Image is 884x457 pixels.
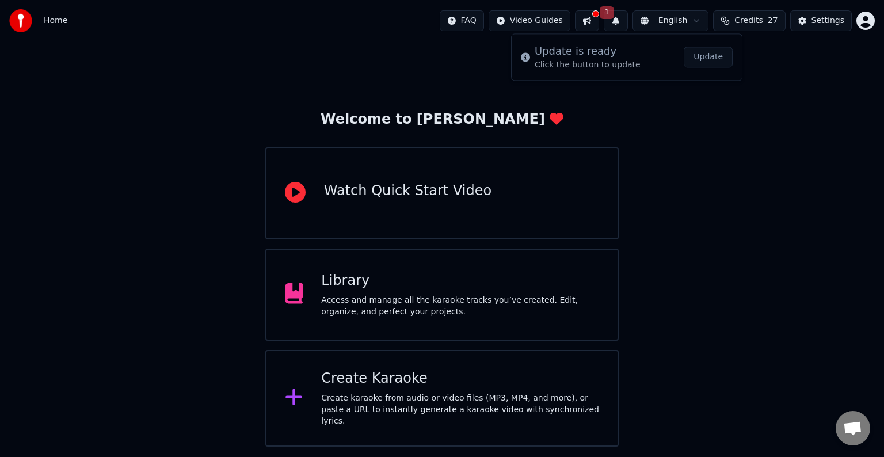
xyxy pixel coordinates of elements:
[713,10,785,31] button: Credits27
[684,47,733,67] button: Update
[535,59,641,71] div: Click the button to update
[734,15,763,26] span: Credits
[790,10,852,31] button: Settings
[321,272,599,290] div: Library
[811,15,844,26] div: Settings
[321,393,599,427] div: Create karaoke from audio or video files (MP3, MP4, and more), or paste a URL to instantly genera...
[535,43,641,59] div: Update is ready
[44,15,67,26] nav: breadcrumb
[836,411,870,445] div: Open chat
[321,370,599,388] div: Create Karaoke
[321,295,599,318] div: Access and manage all the karaoke tracks you’ve created. Edit, organize, and perfect your projects.
[321,111,563,129] div: Welcome to [PERSON_NAME]
[604,10,628,31] button: 1
[440,10,484,31] button: FAQ
[9,9,32,32] img: youka
[489,10,570,31] button: Video Guides
[324,182,491,200] div: Watch Quick Start Video
[600,6,615,19] span: 1
[44,15,67,26] span: Home
[768,15,778,26] span: 27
